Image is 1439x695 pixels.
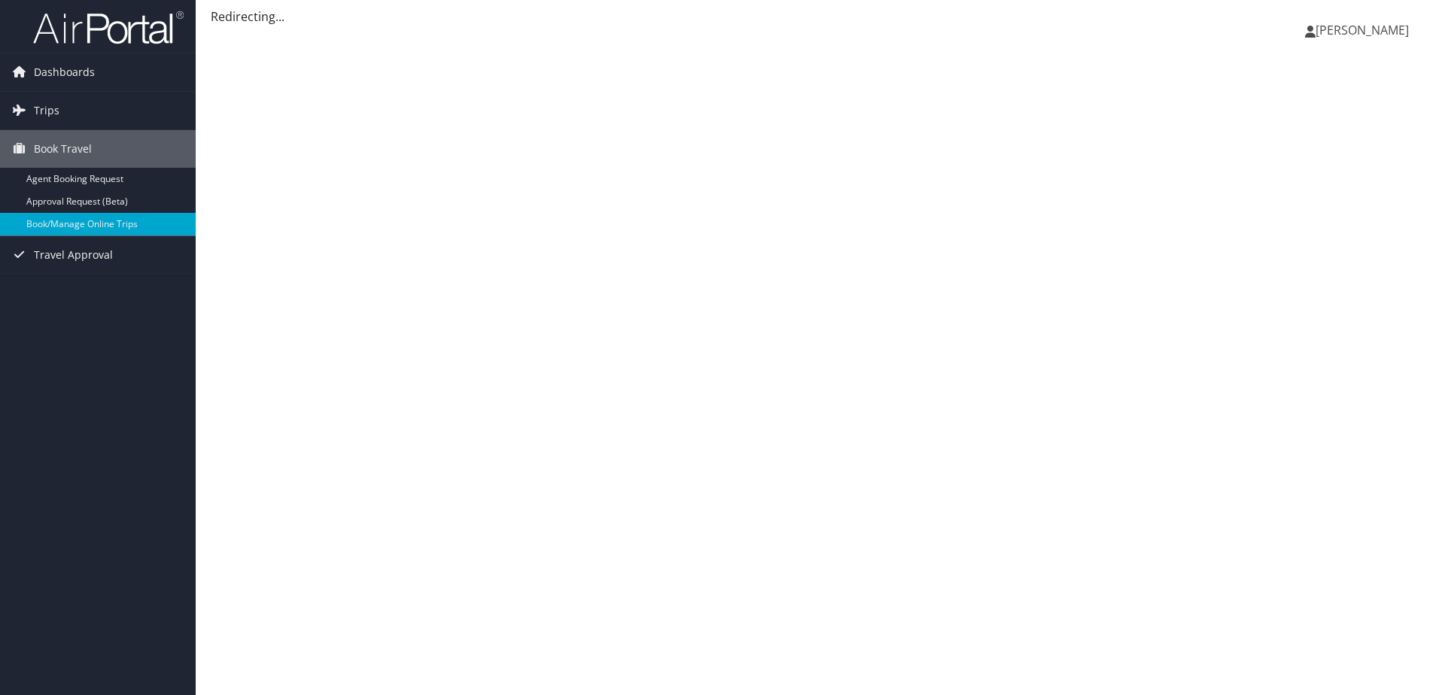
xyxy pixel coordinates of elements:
[34,92,59,129] span: Trips
[34,236,113,274] span: Travel Approval
[34,130,92,168] span: Book Travel
[1305,8,1424,53] a: [PERSON_NAME]
[33,10,184,45] img: airportal-logo.png
[1316,22,1409,38] span: [PERSON_NAME]
[211,8,1424,26] div: Redirecting...
[34,53,95,91] span: Dashboards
